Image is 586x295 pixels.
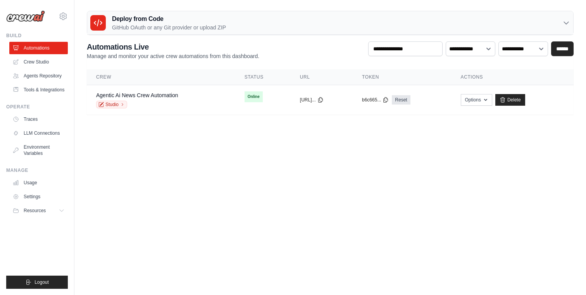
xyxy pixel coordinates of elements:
[9,141,68,160] a: Environment Variables
[6,104,68,110] div: Operate
[291,69,353,85] th: URL
[461,94,492,106] button: Options
[34,279,49,285] span: Logout
[495,94,525,106] a: Delete
[6,167,68,173] div: Manage
[112,14,226,24] h3: Deploy from Code
[96,92,178,98] a: Agentic Ai News Crew Automation
[362,97,389,103] button: b6c665...
[112,24,226,31] p: GitHub OAuth or any Git provider or upload ZIP
[452,69,574,85] th: Actions
[87,41,259,52] h2: Automations Live
[6,33,68,39] div: Build
[235,69,291,85] th: Status
[9,42,68,54] a: Automations
[9,204,68,217] button: Resources
[392,95,410,105] a: Reset
[9,127,68,139] a: LLM Connections
[87,52,259,60] p: Manage and monitor your active crew automations from this dashboard.
[9,56,68,68] a: Crew Studio
[24,208,46,214] span: Resources
[9,70,68,82] a: Agents Repository
[353,69,452,85] th: Token
[6,10,45,22] img: Logo
[6,276,68,289] button: Logout
[9,177,68,189] a: Usage
[9,84,68,96] a: Tools & Integrations
[87,69,235,85] th: Crew
[9,113,68,125] a: Traces
[245,91,263,102] span: Online
[9,190,68,203] a: Settings
[96,101,127,108] a: Studio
